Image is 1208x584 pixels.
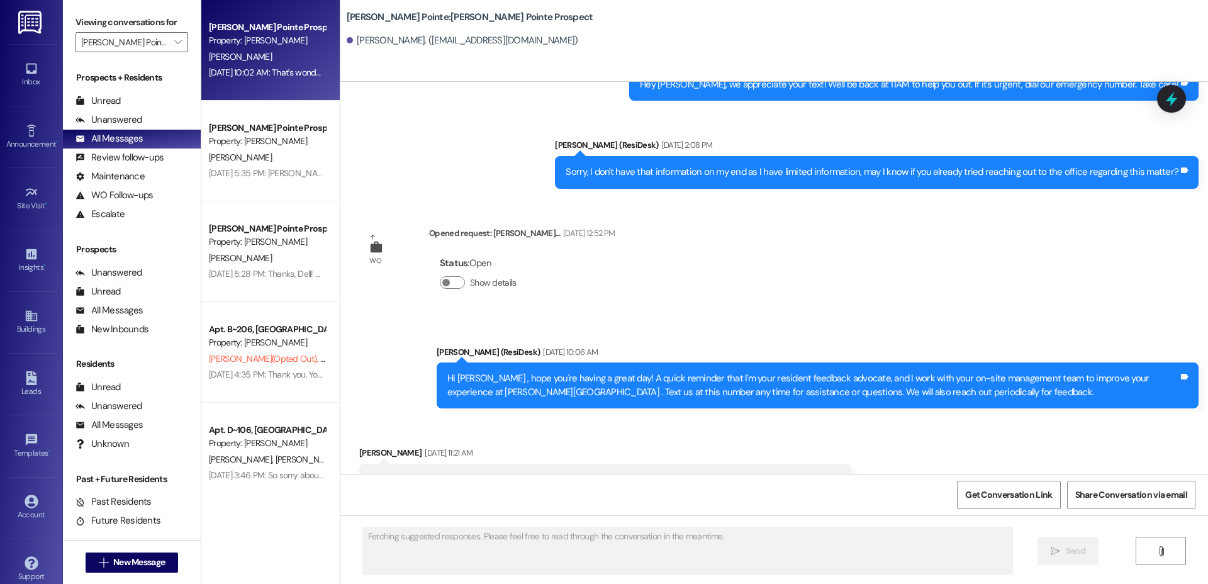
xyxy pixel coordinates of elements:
[81,32,168,52] input: All communities
[63,357,201,371] div: Residents
[275,454,338,465] span: [PERSON_NAME]
[45,199,47,208] span: •
[1067,481,1195,509] button: Share Conversation via email
[447,372,1178,399] div: Hi [PERSON_NAME] , hope you're having a great day! A quick reminder that I'm your resident feedba...
[957,481,1060,509] button: Get Conversation Link
[75,208,125,221] div: Escalate
[209,121,325,135] div: [PERSON_NAME] Pointe Prospect
[48,447,50,456] span: •
[1066,544,1085,558] span: Send
[659,138,713,152] div: [DATE] 2:08 PM
[75,400,142,413] div: Unanswered
[75,418,143,432] div: All Messages
[209,437,325,450] div: Property: [PERSON_NAME]
[75,514,160,527] div: Future Residents
[75,304,143,317] div: All Messages
[63,71,201,84] div: Prospects + Residents
[1156,546,1166,556] i: 
[429,227,615,244] div: Opened request: [PERSON_NAME]...
[75,495,152,508] div: Past Residents
[75,94,121,108] div: Unread
[75,323,148,336] div: New Inbounds
[422,446,473,459] div: [DATE] 11:21 AM
[209,67,948,78] div: [DATE] 10:02 AM: That's wonderful to hear, [PERSON_NAME]! I'm so glad Layls, [PERSON_NAME], and [...
[75,437,129,451] div: Unknown
[347,34,578,47] div: [PERSON_NAME]. ([EMAIL_ADDRESS][DOMAIN_NAME])
[965,488,1052,502] span: Get Conversation Link
[75,266,142,279] div: Unanswered
[209,369,830,380] div: [DATE] 4:35 PM: Thank you. You will no longer receive texts from this thread. Please reply with '...
[209,152,272,163] span: [PERSON_NAME]
[75,189,153,202] div: WO Follow-ups
[209,235,325,249] div: Property: [PERSON_NAME]
[6,182,57,216] a: Site Visit •
[209,222,325,235] div: [PERSON_NAME] Pointe Prospect
[75,381,121,394] div: Unread
[440,257,468,269] b: Status
[18,11,44,34] img: ResiDesk Logo
[209,252,272,264] span: [PERSON_NAME]
[209,424,325,437] div: Apt. D~106, [GEOGRAPHIC_DATA] at [GEOGRAPHIC_DATA]
[209,268,929,279] div: [DATE] 5:28 PM: Thanks, Dell! We love that “comfortable and convenient” really sums it up well. A...
[209,336,325,349] div: Property: [PERSON_NAME]
[560,227,615,240] div: [DATE] 12:52 PM
[63,243,201,256] div: Prospects
[75,13,188,32] label: Viewing conversations for
[63,473,201,486] div: Past + Future Residents
[209,34,325,47] div: Property: [PERSON_NAME]
[359,446,852,464] div: [PERSON_NAME]
[470,276,517,289] label: Show details
[6,58,57,92] a: Inbox
[440,254,522,273] div: : Open
[6,244,57,278] a: Insights •
[75,132,143,145] div: All Messages
[174,37,181,47] i: 
[75,285,121,298] div: Unread
[43,261,45,270] span: •
[1075,488,1187,502] span: Share Conversation via email
[369,254,381,267] div: WO
[113,556,165,569] span: New Message
[347,11,593,24] b: [PERSON_NAME] Pointe: [PERSON_NAME] Pointe Prospect
[555,138,1199,156] div: [PERSON_NAME] (ResiDesk)
[56,138,58,147] span: •
[209,353,320,364] span: [PERSON_NAME] (Opted Out)
[6,491,57,525] a: Account
[6,429,57,463] a: Templates •
[75,170,145,183] div: Maintenance
[209,469,657,481] div: [DATE] 3:46 PM: So sorry about that. Thanks for letting me know. Please reply STOP to stop receiv...
[209,454,276,465] span: [PERSON_NAME]
[566,166,1178,179] div: Sorry, I don't have that information on my end as I have limited information, may I know if you a...
[640,78,1178,91] div: Hey [PERSON_NAME], we appreciate your text! We'll be back at 11AM to help you out. If it's urgent...
[209,21,325,34] div: [PERSON_NAME] Pointe Prospect
[209,323,325,336] div: Apt. B~206, [GEOGRAPHIC_DATA] at [GEOGRAPHIC_DATA]
[370,473,832,486] div: In the event of a maintainable emergency outside of normal business hours how do I get in touch w...
[1037,537,1099,565] button: Send
[86,553,179,573] button: New Message
[209,51,272,62] span: [PERSON_NAME]
[540,345,598,359] div: [DATE] 10:06 AM
[1051,546,1060,556] i: 
[75,151,164,164] div: Review follow-ups
[437,345,1199,363] div: [PERSON_NAME] (ResiDesk)
[75,113,142,126] div: Unanswered
[99,558,108,568] i: 
[6,368,57,401] a: Leads
[6,305,57,339] a: Buildings
[209,135,325,148] div: Property: [PERSON_NAME]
